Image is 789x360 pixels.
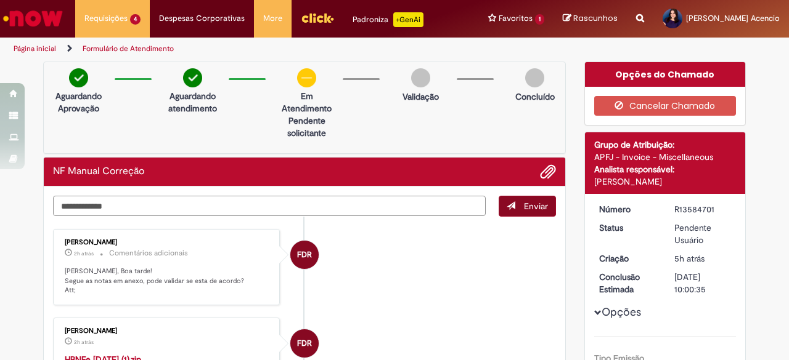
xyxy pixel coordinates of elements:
div: Fernando Da Rosa Moreira [290,241,319,269]
span: [PERSON_NAME] Acencio [686,13,780,23]
span: 1 [535,14,544,25]
span: More [263,12,282,25]
button: Adicionar anexos [540,164,556,180]
textarea: Digite sua mensagem aqui... [53,196,486,216]
span: Favoritos [499,12,533,25]
p: +GenAi [393,12,423,27]
p: Em Atendimento [277,90,337,114]
div: [PERSON_NAME] [65,239,270,246]
span: Rascunhos [573,12,618,24]
span: FDR [297,240,312,270]
ul: Trilhas de página [9,38,517,60]
div: R13584701 [674,203,732,215]
span: 5h atrás [674,253,705,264]
div: Padroniza [353,12,423,27]
span: 2h atrás [74,250,94,257]
div: 01/10/2025 10:00:30 [674,252,732,265]
h2: NF Manual Correção Histórico de tíquete [53,166,144,177]
div: Grupo de Atribuição: [594,138,737,151]
div: [PERSON_NAME] [65,327,270,335]
time: 01/10/2025 12:58:19 [74,250,94,257]
dt: Conclusão Estimada [590,271,666,295]
div: [DATE] 10:00:35 [674,271,732,295]
span: Despesas Corporativas [159,12,245,25]
div: Pendente Usuário [674,222,732,246]
button: Enviar [499,196,556,217]
span: FDR [297,329,312,358]
img: click_logo_yellow_360x200.png [301,9,334,27]
div: APFJ - Invoice - Miscellaneous [594,151,737,163]
a: Formulário de Atendimento [83,44,174,54]
p: Aguardando Aprovação [49,90,108,114]
button: Cancelar Chamado [594,96,737,116]
span: Enviar [524,201,548,212]
span: Requisições [84,12,128,25]
dt: Número [590,203,666,215]
img: img-circle-grey.png [411,68,430,87]
div: Fernando Da Rosa Moreira [290,329,319,358]
dt: Criação [590,252,666,265]
p: Validação [403,90,439,103]
p: [PERSON_NAME], Boa tarde! Segue as notas em anexo, pode validar se esta de acordo? Att; [65,266,270,295]
img: circle-minus.png [297,68,316,87]
div: [PERSON_NAME] [594,175,737,188]
img: ServiceNow [1,6,65,31]
small: Comentários adicionais [109,248,188,258]
a: Rascunhos [563,13,618,25]
img: check-circle-green.png [183,68,202,87]
time: 01/10/2025 12:57:49 [74,338,94,346]
span: 4 [130,14,141,25]
div: Opções do Chamado [585,62,746,87]
p: Aguardando atendimento [163,90,223,114]
p: Pendente solicitante [277,114,337,139]
a: Página inicial [14,44,56,54]
time: 01/10/2025 10:00:30 [674,253,705,264]
dt: Status [590,222,666,234]
img: img-circle-grey.png [525,68,544,87]
div: Analista responsável: [594,163,737,175]
span: 2h atrás [74,338,94,346]
p: Concluído [515,90,555,103]
img: check-circle-green.png [69,68,88,87]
